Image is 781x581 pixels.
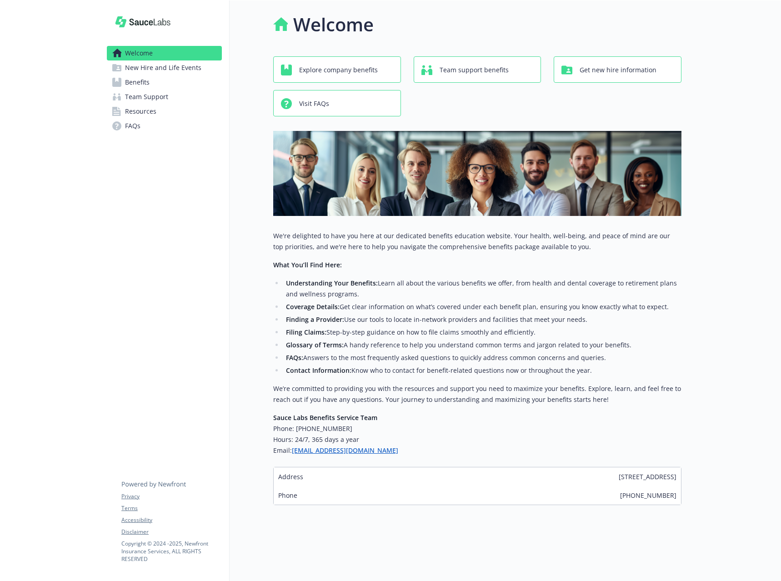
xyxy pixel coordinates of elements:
a: Terms [121,504,221,512]
strong: Sauce Labs Benefits Service Team [273,413,377,422]
a: Benefits [107,75,222,90]
strong: Filing Claims: [286,328,326,336]
strong: Finding a Provider: [286,315,344,324]
span: [STREET_ADDRESS] [619,472,676,481]
li: Use our tools to locate in-network providers and facilities that meet your needs. [283,314,681,325]
li: Know who to contact for benefit-related questions now or throughout the year. [283,365,681,376]
a: Team Support [107,90,222,104]
h6: Email: [273,445,681,456]
a: Accessibility [121,516,221,524]
a: Welcome [107,46,222,60]
strong: Contact Information: [286,366,351,375]
a: New Hire and Life Events [107,60,222,75]
h6: Hours: 24/7, 365 days a year [273,434,681,445]
strong: Understanding Your Benefits: [286,279,378,287]
a: Privacy [121,492,221,501]
span: Get new hire information [580,61,656,79]
a: Resources [107,104,222,119]
p: We're delighted to have you here at our dedicated benefits education website. Your health, well-b... [273,230,681,252]
h6: Phone: [PHONE_NUMBER] [273,423,681,434]
button: Get new hire information [554,56,681,83]
li: Learn all about the various benefits we offer, from health and dental coverage to retirement plan... [283,278,681,300]
li: Get clear information on what’s covered under each benefit plan, ensuring you know exactly what t... [283,301,681,312]
span: Phone [278,491,297,500]
button: Visit FAQs [273,90,401,116]
li: Answers to the most frequently asked questions to quickly address common concerns and queries. [283,352,681,363]
span: Visit FAQs [299,95,329,112]
a: FAQs [107,119,222,133]
span: [PHONE_NUMBER] [620,491,676,500]
a: Disclaimer [121,528,221,536]
span: Welcome [125,46,153,60]
span: Benefits [125,75,150,90]
li: Step-by-step guidance on how to file claims smoothly and efficiently. [283,327,681,338]
h1: Welcome [293,11,374,38]
strong: What You’ll Find Here: [273,260,342,269]
img: overview page banner [273,131,681,216]
span: FAQs [125,119,140,133]
button: Team support benefits [414,56,541,83]
span: Resources [125,104,156,119]
span: Address [278,472,303,481]
span: Explore company benefits [299,61,378,79]
p: We’re committed to providing you with the resources and support you need to maximize your benefit... [273,383,681,405]
a: [EMAIL_ADDRESS][DOMAIN_NAME] [292,446,398,455]
span: Team Support [125,90,168,104]
strong: Coverage Details: [286,302,340,311]
span: New Hire and Life Events [125,60,201,75]
p: Copyright © 2024 - 2025 , Newfront Insurance Services, ALL RIGHTS RESERVED [121,540,221,563]
li: A handy reference to help you understand common terms and jargon related to your benefits. [283,340,681,351]
strong: Glossary of Terms: [286,341,344,349]
strong: FAQs: [286,353,303,362]
button: Explore company benefits [273,56,401,83]
span: Team support benefits [440,61,509,79]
